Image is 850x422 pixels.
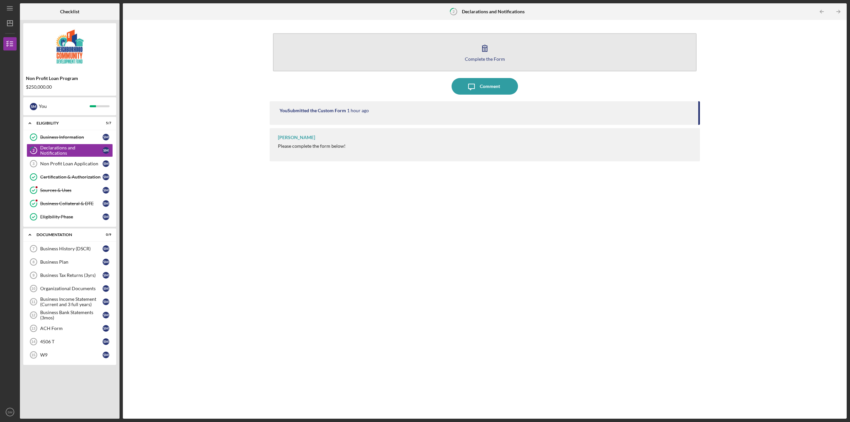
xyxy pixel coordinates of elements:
[27,282,113,295] a: 10Organizational DocumentsSM
[103,245,109,252] div: S M
[103,200,109,207] div: S M
[27,170,113,184] a: Certification & AuthorizationSM
[27,184,113,197] a: Sources & UsesSM
[31,326,35,330] tspan: 13
[452,78,518,95] button: Comment
[40,214,103,219] div: Eligibility Phase
[99,121,111,125] div: 5 / 7
[273,33,697,71] button: Complete the Form
[40,352,103,358] div: W9
[33,260,35,264] tspan: 8
[278,135,315,140] div: [PERSON_NAME]
[40,201,103,206] div: Business Collateral & DTE
[40,174,103,180] div: Certification & Authorization
[37,121,95,125] div: Eligibility
[33,247,35,251] tspan: 7
[280,108,346,113] div: You Submitted the Custom Form
[3,405,17,419] button: SM
[30,103,37,110] div: S M
[40,246,103,251] div: Business History (DSCR)
[103,338,109,345] div: S M
[103,147,109,154] div: S M
[278,143,346,149] div: Please complete the form below!
[99,233,111,237] div: 0 / 9
[103,174,109,180] div: S M
[27,348,113,362] a: 15W9SM
[31,340,36,344] tspan: 14
[33,148,35,153] tspan: 2
[27,255,113,269] a: 8Business PlanSM
[33,273,35,277] tspan: 9
[103,134,109,140] div: S M
[103,187,109,194] div: S M
[26,84,114,90] div: $250,000.00
[103,352,109,358] div: S M
[40,161,103,166] div: Non Profit Loan Application
[33,162,35,166] tspan: 3
[40,273,103,278] div: Business Tax Returns (3yrs)
[27,144,113,157] a: 2Declarations and NotificationsSM
[31,313,35,317] tspan: 12
[31,353,35,357] tspan: 15
[39,101,90,112] div: You
[26,76,114,81] div: Non Profit Loan Program
[27,210,113,223] a: Eligibility PhaseSM
[103,272,109,279] div: S M
[462,9,525,14] b: Declarations and Notifications
[40,188,103,193] div: Sources & Uses
[103,298,109,305] div: S M
[27,242,113,255] a: 7Business History (DSCR)SM
[40,339,103,344] div: 4506 T
[27,322,113,335] a: 13ACH FormSM
[40,145,103,156] div: Declarations and Notifications
[23,27,116,66] img: Product logo
[37,233,95,237] div: Documentation
[31,287,35,291] tspan: 10
[480,78,500,95] div: Comment
[103,312,109,318] div: S M
[103,259,109,265] div: S M
[27,269,113,282] a: 9Business Tax Returns (3yrs)SM
[60,9,79,14] b: Checklist
[103,213,109,220] div: S M
[40,259,103,265] div: Business Plan
[40,326,103,331] div: ACH Form
[27,308,113,322] a: 12Business Bank Statements (3mos)SM
[465,56,505,61] div: Complete the Form
[27,197,113,210] a: Business Collateral & DTESM
[103,160,109,167] div: S M
[347,108,369,113] time: 2025-10-09 15:06
[103,325,109,332] div: S M
[40,296,103,307] div: Business Income Statement (Current and 3 full years)
[8,410,12,414] text: SM
[31,300,35,304] tspan: 11
[453,9,455,14] tspan: 2
[103,285,109,292] div: S M
[27,130,113,144] a: Business InformationSM
[40,286,103,291] div: Organizational Documents
[27,157,113,170] a: 3Non Profit Loan ApplicationSM
[40,310,103,320] div: Business Bank Statements (3mos)
[27,335,113,348] a: 144506 TSM
[40,134,103,140] div: Business Information
[27,295,113,308] a: 11Business Income Statement (Current and 3 full years)SM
